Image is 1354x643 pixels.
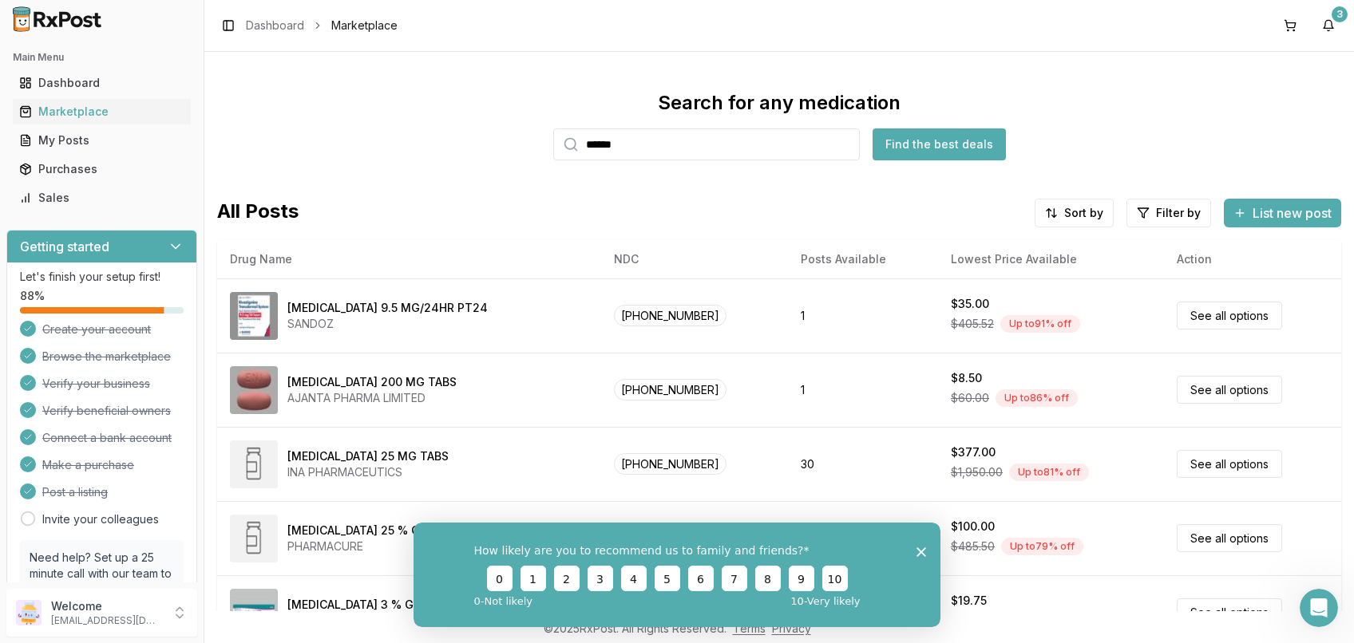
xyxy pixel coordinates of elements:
div: Dashboard [19,75,184,91]
td: 109 [788,501,938,575]
span: $60.00 [951,390,989,406]
a: Invite your colleagues [42,511,159,527]
span: Verify beneficial owners [42,403,171,419]
div: $19.75 [951,593,987,609]
span: Make a purchase [42,457,134,473]
a: List new post [1224,207,1341,223]
div: [MEDICAL_DATA] 9.5 MG/24HR PT24 [287,300,488,316]
a: Purchases [13,155,191,183]
div: $35.00 [951,296,989,312]
a: See all options [1177,450,1282,478]
a: See all options [1177,302,1282,329]
a: Terms [733,621,766,635]
button: List new post [1224,199,1341,227]
iframe: Survey from RxPost [414,523,940,627]
span: [PHONE_NUMBER] [614,379,726,400]
div: $8.50 [951,370,982,386]
td: 30 [788,427,938,501]
span: 88 % [20,288,45,304]
div: SANDOZ [287,316,488,332]
div: My Posts [19,132,184,148]
p: [EMAIL_ADDRESS][DOMAIN_NAME] [51,614,162,627]
button: Purchases [6,156,197,182]
div: Up to 81 % off [1009,464,1089,481]
div: Up to 79 % off [1001,538,1083,555]
div: Search for any medication [658,90,901,116]
div: $377.00 [951,444,996,460]
span: Browse the marketplace [42,349,171,365]
a: Privacy [772,621,811,635]
div: Purchases [19,161,184,177]
button: My Posts [6,128,197,153]
img: Diclofenac Sodium 3 % GEL [230,589,278,637]
div: Up to 86 % off [996,389,1078,407]
span: $405.52 [951,316,994,332]
div: Up to 91 % off [1000,315,1080,333]
div: AJANTA PHARMA LIMITED [287,390,457,406]
div: Sales [19,190,184,206]
p: Need help? Set up a 25 minute call with our team to set up. [30,550,174,598]
button: Find the best deals [873,128,1006,160]
div: [MEDICAL_DATA] 25 MG TABS [287,448,449,464]
img: Rivastigmine 9.5 MG/24HR PT24 [230,292,278,340]
div: 3 [1332,6,1348,22]
th: Action [1164,240,1341,278]
img: Diclofenac Potassium 25 MG TABS [230,440,278,488]
span: All Posts [217,199,299,227]
div: [MEDICAL_DATA] 3 % GEL [287,597,426,613]
a: Sales [13,183,191,212]
nav: breadcrumb [246,18,398,34]
div: INA PHARMACEUTICS [287,464,449,480]
span: [PHONE_NUMBER] [614,453,726,475]
a: See all options [1177,598,1282,626]
span: [PHONE_NUMBER] [614,305,726,326]
a: See all options [1177,524,1282,552]
span: Marketplace [331,18,398,34]
div: $100.00 [951,519,995,535]
div: [MEDICAL_DATA] 200 MG TABS [287,374,457,390]
div: [MEDICAL_DATA] 25 % CREA [287,523,440,538]
a: Dashboard [246,18,304,34]
button: 3 [1316,13,1341,38]
th: NDC [601,240,788,278]
img: User avatar [16,600,42,625]
td: 1 [788,278,938,353]
iframe: Intercom live chat [1300,589,1338,627]
span: Create your account [42,321,151,337]
span: Post a listing [42,484,108,500]
span: List new post [1253,203,1332,223]
a: Marketplace [13,97,191,126]
button: Sort by [1035,199,1114,227]
button: Marketplace [6,99,197,124]
span: $485.50 [951,538,995,554]
h3: Getting started [20,237,109,256]
span: Sort by [1064,205,1103,221]
span: Connect a bank account [42,430,172,446]
th: Drug Name [217,240,601,278]
div: Marketplace [19,104,184,120]
th: Lowest Price Available [938,240,1164,278]
span: Verify your business [42,376,150,392]
td: 1 [788,353,938,427]
img: Methyl Salicylate 25 % CREA [230,515,278,562]
button: Sales [6,185,197,211]
th: Posts Available [788,240,938,278]
h2: Main Menu [13,51,191,64]
img: RxPost Logo [6,6,109,32]
a: See all options [1177,376,1282,404]
a: Dashboard [13,69,191,97]
img: Entacapone 200 MG TABS [230,366,278,414]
